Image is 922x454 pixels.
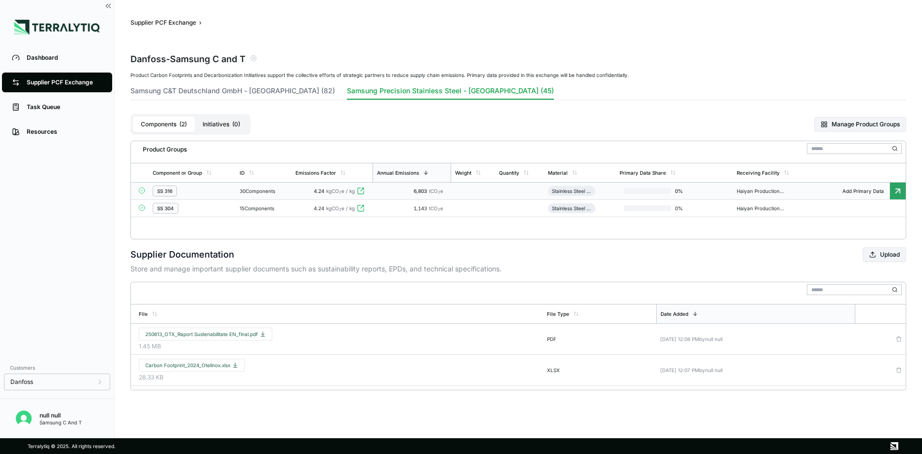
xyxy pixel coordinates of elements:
[314,205,324,211] span: 4.24
[620,170,666,176] div: Primary Data Share
[347,86,554,100] button: Samsung Precision Stainless Steel - [GEOGRAPHIC_DATA] (45)
[199,19,202,27] span: ›
[837,188,890,194] span: Add Primary Data
[40,412,82,419] div: null null
[543,355,657,386] td: XLSX
[153,170,202,176] div: Component or Group
[377,170,419,176] div: Annual Emissions
[139,311,148,317] div: File
[130,72,906,78] div: Product Carbon Footprints and Decarbonization Initiatives support the collective efforts of strat...
[295,170,336,176] div: Emissions Factor
[135,142,187,153] div: Product Groups
[240,205,288,211] div: 15 Components
[339,207,341,212] sub: 2
[157,188,172,194] div: SS 316
[414,205,429,211] span: 1,143
[240,170,245,176] div: ID
[130,86,335,100] button: Samsung C&T Deutschland GmbH - [GEOGRAPHIC_DATA] (82)
[326,188,355,194] span: kgCO e / kg
[737,205,784,211] div: Haiyan Production CNRAQ
[429,188,443,194] span: tCO e
[139,342,539,350] span: 1.45 MB
[139,359,245,372] button: Carbon Footprint_2024_Otelinox.xlsx
[157,205,174,211] div: SS 304
[438,207,440,212] sub: 2
[438,190,440,194] sub: 2
[27,128,102,136] div: Resources
[14,20,100,35] img: Logo
[737,170,780,176] div: Receiving Facility
[314,188,324,194] span: 4.24
[133,116,195,132] button: Components(2)
[139,328,272,340] button: 250613_OTX_Raport Sustenabilitate EN_final.pdf
[40,419,82,425] div: Samsung C And T
[27,78,102,86] div: Supplier PCF Exchange
[661,311,688,317] div: Date Added
[814,117,906,132] button: Manage Product Groups
[547,311,569,317] div: File Type
[499,170,519,176] div: Quantity
[130,248,234,262] h2: Supplier Documentation
[27,54,102,62] div: Dashboard
[429,205,443,211] span: tCO e
[339,190,341,194] sub: 2
[552,188,591,194] div: Stainless Steel (Sheet, Cold-Rolled)
[671,205,703,211] span: 0 %
[240,188,288,194] div: 30 Components
[671,188,703,194] span: 0 %
[326,205,355,211] span: kgCO e / kg
[548,170,568,176] div: Material
[543,324,657,355] td: PDF
[4,362,110,374] div: Customers
[139,374,539,381] span: 28.33 KB
[145,331,266,337] span: 250613_OTX_Raport Sustenabilitate EN_final.pdf
[179,120,187,128] span: ( 2 )
[27,103,102,111] div: Task Queue
[130,19,196,27] button: Supplier PCF Exchange
[552,205,591,211] div: Stainless Steel (Sheet, Cold-Rolled)
[660,367,851,373] div: [DATE] 12:07 PM by null null
[737,188,784,194] div: Haiyan Production CNRAQ
[232,120,240,128] span: ( 0 )
[414,188,429,194] span: 6,803
[12,407,36,430] button: Open user button
[145,362,238,368] span: Carbon Footprint_2024_Otelinox.xlsx
[195,116,248,132] button: Initiatives(0)
[863,247,906,262] button: Upload
[130,51,246,65] div: Danfoss - Samsung C and T
[455,170,471,176] div: Weight
[130,264,906,274] p: Store and manage important supplier documents such as sustainability reports, EPDs, and technical...
[660,336,851,342] div: [DATE] 12:08 PM by null null
[10,378,33,386] span: Danfoss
